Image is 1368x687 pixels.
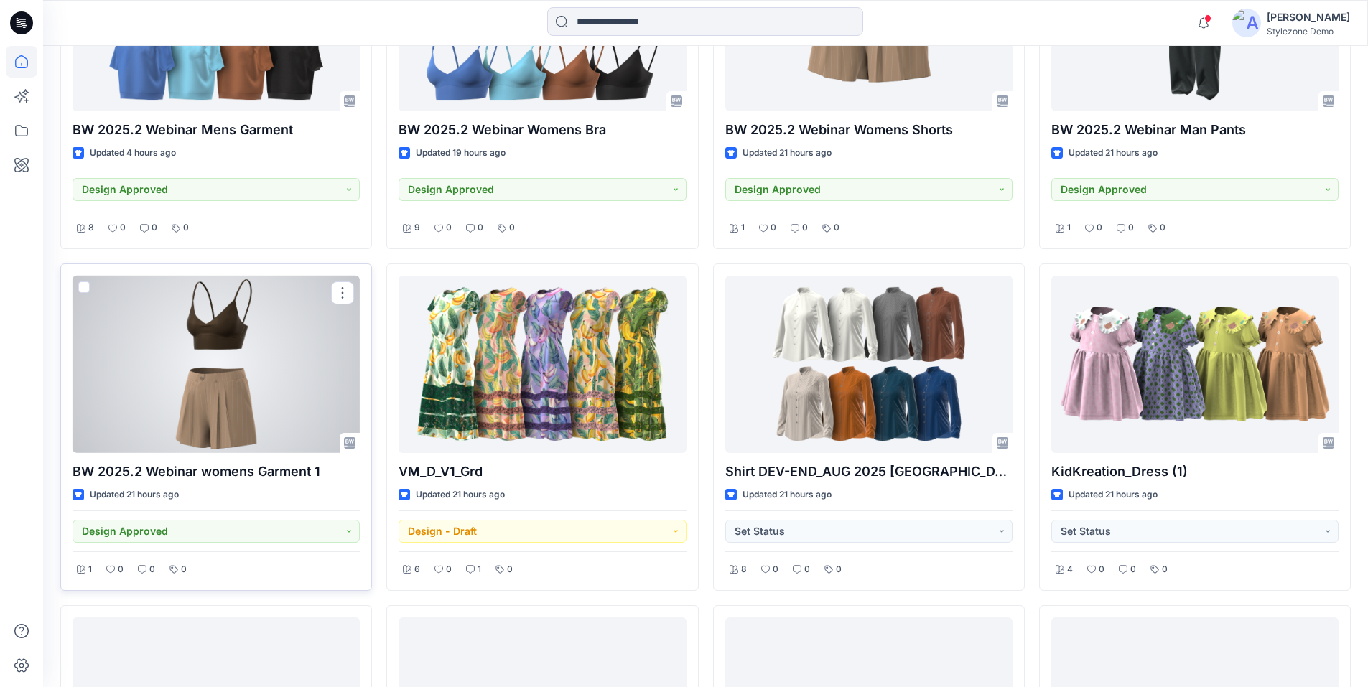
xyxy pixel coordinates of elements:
p: BW 2025.2 Webinar Man Pants [1051,120,1339,140]
p: 0 [1130,562,1136,577]
p: 0 [446,220,452,235]
p: 0 [118,562,124,577]
p: 0 [1160,220,1165,235]
p: 0 [509,220,515,235]
p: 0 [836,562,842,577]
p: Updated 21 hours ago [1069,487,1158,503]
p: 8 [741,562,747,577]
p: Updated 21 hours ago [743,146,832,161]
p: Shirt DEV-END_AUG 2025 [GEOGRAPHIC_DATA] [725,462,1013,482]
p: 6 [414,562,420,577]
p: 0 [149,562,155,577]
p: 4 [1067,562,1073,577]
p: Updated 19 hours ago [416,146,506,161]
p: 1 [478,562,481,577]
p: 1 [88,562,92,577]
p: BW 2025.2 Webinar Womens Shorts [725,120,1013,140]
p: 0 [446,562,452,577]
p: 1 [1067,220,1071,235]
p: 0 [507,562,513,577]
p: 0 [152,220,157,235]
p: 0 [1128,220,1134,235]
p: Updated 4 hours ago [90,146,176,161]
div: Stylezone Demo [1267,26,1350,37]
a: BW 2025.2 Webinar womens Garment 1 [73,276,360,453]
div: [PERSON_NAME] [1267,9,1350,26]
a: KidKreation_Dress (1) [1051,276,1339,453]
p: 0 [478,220,483,235]
p: Updated 21 hours ago [1069,146,1158,161]
p: 0 [1162,562,1168,577]
p: 0 [771,220,776,235]
a: Shirt DEV-END_AUG 2025 Segev [725,276,1013,453]
p: Updated 21 hours ago [90,487,179,503]
p: BW 2025.2 Webinar Womens Bra [399,120,686,140]
p: 9 [414,220,420,235]
p: 0 [120,220,126,235]
p: 1 [741,220,745,235]
a: VM_D_V1_Grd [399,276,686,453]
img: avatar [1232,9,1261,37]
p: 0 [1097,220,1102,235]
p: 0 [773,562,778,577]
p: 0 [802,220,808,235]
p: 0 [804,562,810,577]
p: VM_D_V1_Grd [399,462,686,482]
p: 0 [834,220,839,235]
p: Updated 21 hours ago [416,487,505,503]
p: 0 [181,562,187,577]
p: 8 [88,220,94,235]
p: KidKreation_Dress (1) [1051,462,1339,482]
p: BW 2025.2 Webinar Mens Garment [73,120,360,140]
p: 0 [183,220,189,235]
p: 0 [1099,562,1104,577]
p: Updated 21 hours ago [743,487,832,503]
p: BW 2025.2 Webinar womens Garment 1 [73,462,360,482]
